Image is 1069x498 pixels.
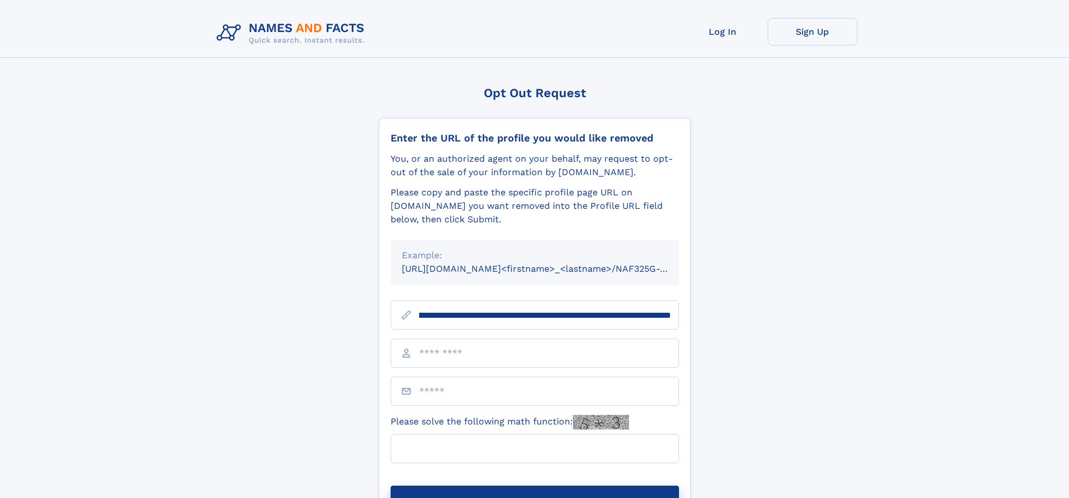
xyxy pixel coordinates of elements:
[391,186,679,226] div: Please copy and paste the specific profile page URL on [DOMAIN_NAME] you want removed into the Pr...
[402,249,668,262] div: Example:
[768,18,857,45] a: Sign Up
[402,263,700,274] small: [URL][DOMAIN_NAME]<firstname>_<lastname>/NAF325G-xxxxxxxx
[678,18,768,45] a: Log In
[379,86,691,100] div: Opt Out Request
[391,415,629,430] label: Please solve the following math function:
[391,132,679,144] div: Enter the URL of the profile you would like removed
[391,152,679,179] div: You, or an authorized agent on your behalf, may request to opt-out of the sale of your informatio...
[212,18,374,48] img: Logo Names and Facts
